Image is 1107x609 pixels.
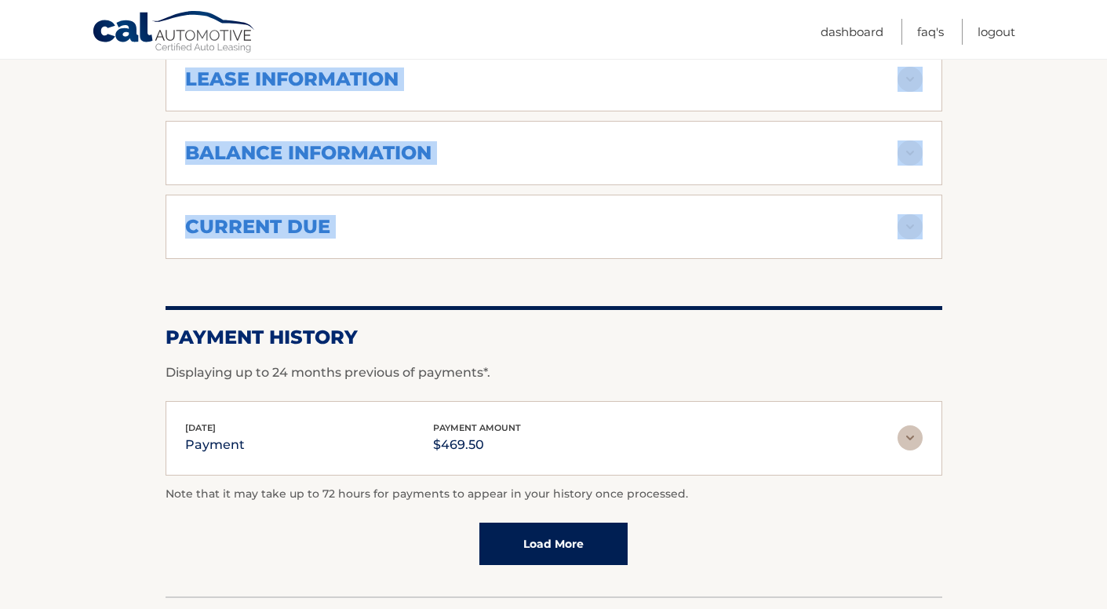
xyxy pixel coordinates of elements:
img: accordion-rest.svg [898,140,923,166]
img: accordion-rest.svg [898,214,923,239]
p: Displaying up to 24 months previous of payments*. [166,363,942,382]
a: Dashboard [821,19,883,45]
h2: Payment History [166,326,942,349]
img: accordion-rest.svg [898,425,923,450]
h2: balance information [185,141,432,165]
p: Note that it may take up to 72 hours for payments to appear in your history once processed. [166,485,942,504]
h2: lease information [185,67,399,91]
p: $469.50 [433,434,521,456]
a: Logout [978,19,1015,45]
a: FAQ's [917,19,944,45]
a: Load More [479,523,628,565]
img: accordion-rest.svg [898,67,923,92]
a: Cal Automotive [92,10,257,56]
h2: current due [185,215,330,239]
span: [DATE] [185,422,216,433]
span: payment amount [433,422,521,433]
p: payment [185,434,245,456]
